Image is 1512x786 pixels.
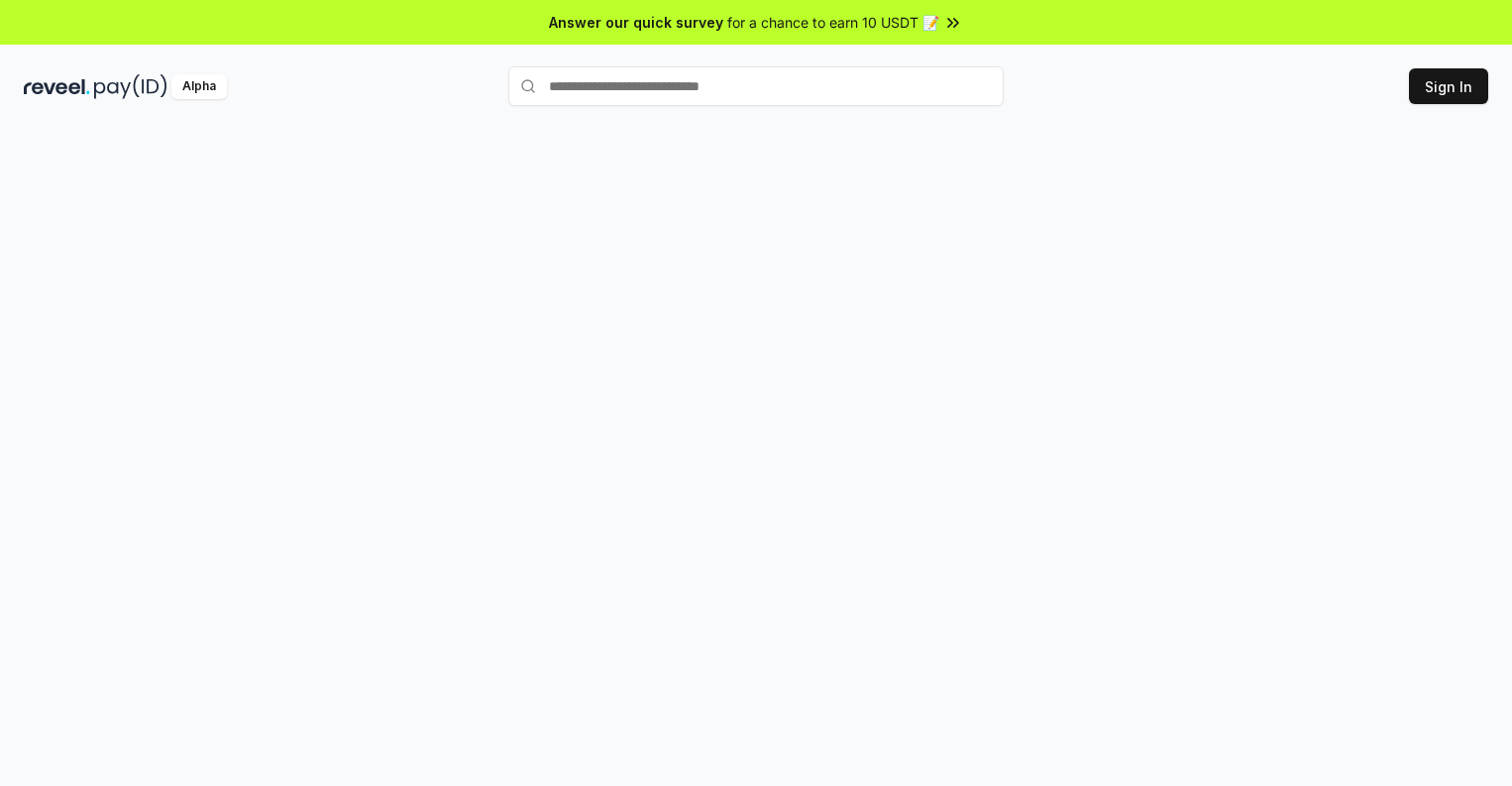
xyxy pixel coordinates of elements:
[1409,68,1488,104] button: Sign In
[94,74,167,99] img: pay_id
[549,12,723,33] span: Answer our quick survey
[171,74,227,99] div: Alpha
[24,74,90,99] img: reveel_dark
[727,12,939,33] span: for a chance to earn 10 USDT 📝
